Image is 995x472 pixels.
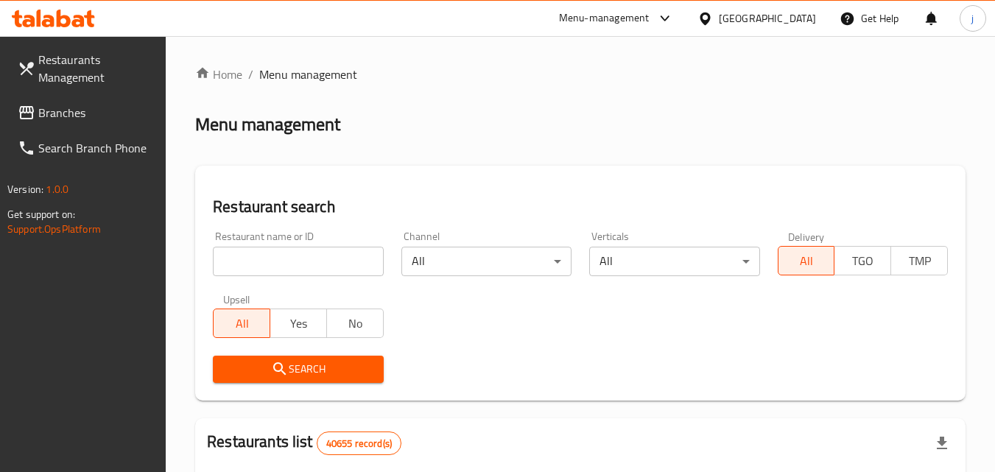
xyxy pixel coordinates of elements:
span: Version: [7,180,43,199]
a: Support.OpsPlatform [7,219,101,239]
button: All [213,309,270,338]
input: Search for restaurant name or ID.. [213,247,383,276]
span: All [219,313,264,334]
div: All [589,247,759,276]
span: TGO [840,250,885,272]
a: Branches [6,95,166,130]
span: Get support on: [7,205,75,224]
span: All [784,250,829,272]
label: Delivery [788,231,825,242]
span: Restaurants Management [38,51,155,86]
span: Search [225,360,371,378]
a: Search Branch Phone [6,130,166,166]
h2: Restaurant search [213,196,948,218]
h2: Restaurants list [207,431,401,455]
span: No [333,313,378,334]
button: No [326,309,384,338]
div: Total records count [317,432,401,455]
a: Restaurants Management [6,42,166,95]
div: Export file [924,426,960,461]
button: Search [213,356,383,383]
label: Upsell [223,294,250,304]
span: 1.0.0 [46,180,68,199]
li: / [248,66,253,83]
nav: breadcrumb [195,66,966,83]
a: Home [195,66,242,83]
span: Branches [38,104,155,121]
span: Yes [276,313,321,334]
button: TGO [834,246,891,275]
button: All [778,246,835,275]
button: Yes [270,309,327,338]
div: [GEOGRAPHIC_DATA] [719,10,816,27]
span: 40655 record(s) [317,437,401,451]
span: Menu management [259,66,357,83]
button: TMP [890,246,948,275]
h2: Menu management [195,113,340,136]
div: Menu-management [559,10,650,27]
div: All [401,247,572,276]
span: Search Branch Phone [38,139,155,157]
span: j [971,10,974,27]
span: TMP [897,250,942,272]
